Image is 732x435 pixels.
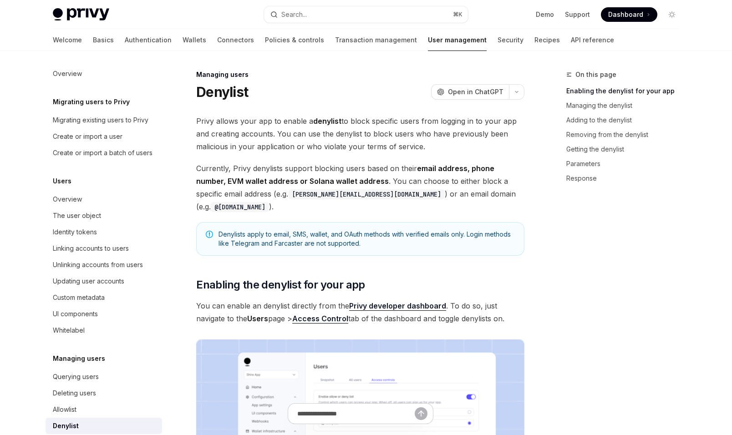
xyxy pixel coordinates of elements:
a: Response [566,171,686,186]
span: Denylists apply to email, SMS, wallet, and OAuth methods with verified emails only. Login methods... [219,230,515,248]
div: UI components [53,309,98,319]
a: Migrating existing users to Privy [46,112,162,128]
svg: Note [206,231,213,238]
a: Updating user accounts [46,273,162,289]
a: Custom metadata [46,289,162,306]
a: Whitelabel [46,322,162,339]
span: Open in ChatGPT [448,87,503,96]
a: Enabling the denylist for your app [566,84,686,98]
div: Create or import a user [53,131,122,142]
a: Create or import a user [46,128,162,145]
a: Privy developer dashboard [349,301,446,311]
span: Privy allows your app to enable a to block specific users from logging in to your app and creatin... [196,115,524,153]
a: Removing from the denylist [566,127,686,142]
div: Managing users [196,70,524,79]
span: On this page [575,69,616,80]
div: Denylist [53,420,79,431]
code: @[DOMAIN_NAME] [211,202,269,212]
a: Recipes [534,29,560,51]
strong: denylist [313,116,341,126]
a: Authentication [125,29,172,51]
a: Transaction management [335,29,417,51]
a: UI components [46,306,162,322]
span: ⌘ K [453,11,463,18]
a: Overview [46,66,162,82]
span: Currently, Privy denylists support blocking users based on their . You can choose to either block... [196,162,524,213]
a: Parameters [566,157,686,171]
div: Querying users [53,371,99,382]
div: Allowlist [53,404,76,415]
a: Welcome [53,29,82,51]
h5: Users [53,176,71,187]
a: Getting the denylist [566,142,686,157]
a: Dashboard [601,7,657,22]
a: Overview [46,191,162,207]
a: Security [498,29,524,51]
a: Connectors [217,29,254,51]
div: Whitelabel [53,325,85,336]
a: Adding to the denylist [566,113,686,127]
a: Unlinking accounts from users [46,257,162,273]
div: Linking accounts to users [53,243,129,254]
span: Enabling the denylist for your app [196,278,365,292]
div: The user object [53,210,101,221]
img: light logo [53,8,109,21]
a: Allowlist [46,401,162,418]
a: Create or import a batch of users [46,145,162,161]
button: Open search [264,6,468,23]
span: You can enable an denylist directly from the . To do so, just navigate to the page > tab of the d... [196,299,524,325]
strong: Users [247,314,268,323]
div: Identity tokens [53,227,97,238]
a: Linking accounts to users [46,240,162,257]
button: Send message [415,407,427,420]
input: Ask a question... [297,404,415,424]
a: Querying users [46,369,162,385]
code: [PERSON_NAME][EMAIL_ADDRESS][DOMAIN_NAME] [288,189,445,199]
a: Identity tokens [46,224,162,240]
button: Open in ChatGPT [431,84,509,100]
a: Basics [93,29,114,51]
div: Unlinking accounts from users [53,259,143,270]
div: Overview [53,194,82,205]
a: User management [428,29,487,51]
h1: Denylist [196,84,248,100]
a: API reference [571,29,614,51]
div: Overview [53,68,82,79]
div: Custom metadata [53,292,105,303]
a: Managing the denylist [566,98,686,113]
a: The user object [46,207,162,224]
a: Access Control [292,314,348,324]
a: Deleting users [46,385,162,401]
a: Support [565,10,590,19]
h5: Managing users [53,353,105,364]
span: Dashboard [608,10,643,19]
div: Updating user accounts [53,276,124,287]
a: Policies & controls [265,29,324,51]
div: Create or import a batch of users [53,147,152,158]
a: Denylist [46,418,162,434]
div: Deleting users [53,388,96,399]
button: Toggle dark mode [665,7,679,22]
div: Search... [281,9,307,20]
div: Migrating existing users to Privy [53,115,148,126]
a: Wallets [183,29,206,51]
h5: Migrating users to Privy [53,96,130,107]
a: Demo [536,10,554,19]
